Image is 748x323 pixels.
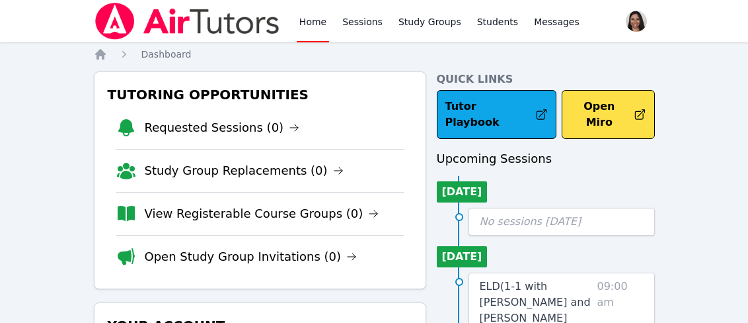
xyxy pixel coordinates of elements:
li: [DATE] [437,181,488,203]
h3: Tutoring Opportunities [105,83,415,107]
button: Open Miro [562,90,655,139]
span: Messages [534,15,580,28]
a: Requested Sessions (0) [145,118,300,137]
a: View Registerable Course Groups (0) [145,205,379,223]
nav: Breadcrumb [94,48,655,61]
span: No sessions [DATE] [480,215,581,228]
a: Open Study Group Invitations (0) [145,248,357,266]
h4: Quick Links [437,71,655,87]
img: Air Tutors [94,3,281,40]
li: [DATE] [437,246,488,267]
span: Dashboard [141,49,192,60]
a: Tutor Playbook [437,90,556,139]
a: Study Group Replacements (0) [145,161,344,180]
h3: Upcoming Sessions [437,150,655,168]
a: Dashboard [141,48,192,61]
